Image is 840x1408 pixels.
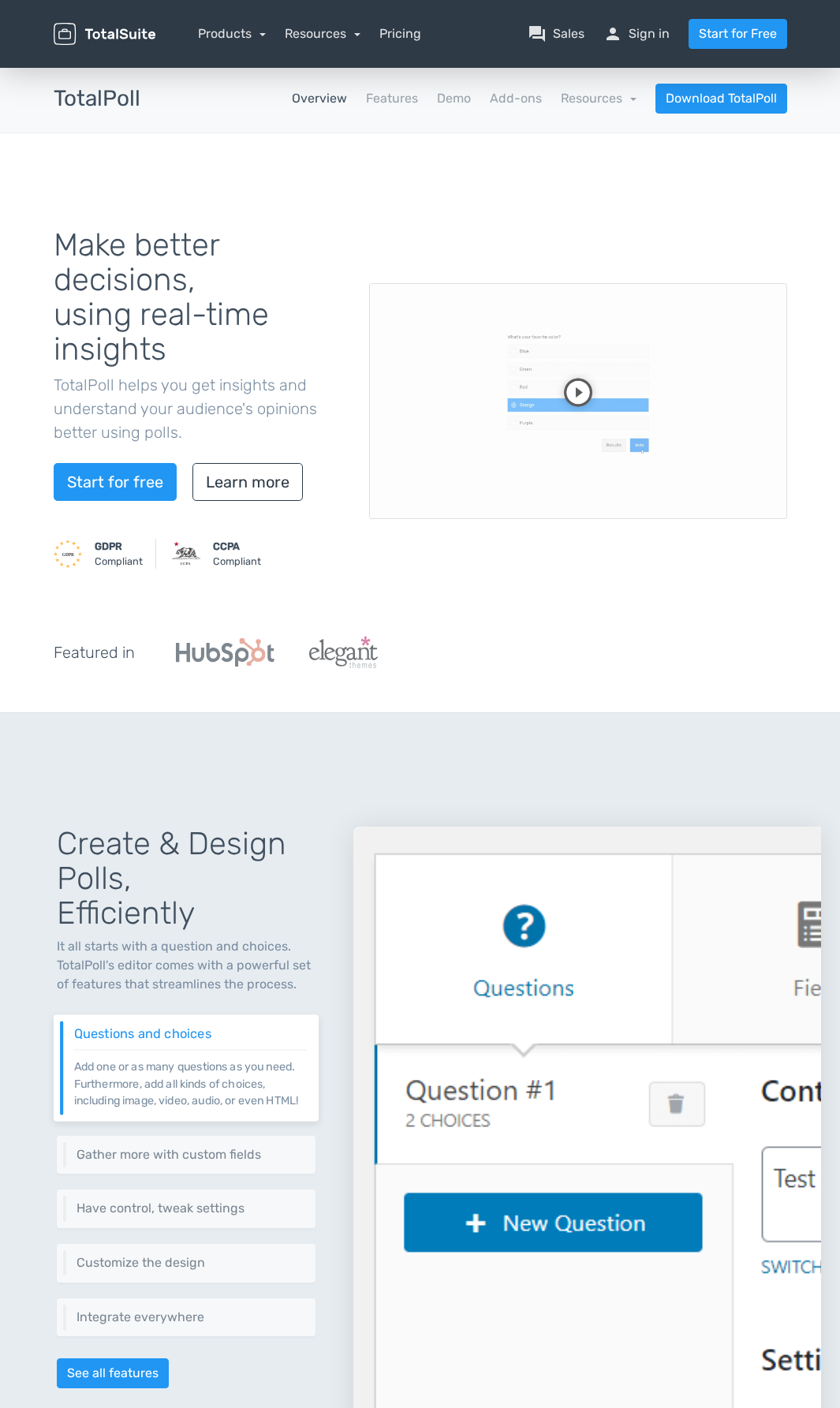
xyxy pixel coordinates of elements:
a: Overview [292,89,347,108]
p: TotalPoll helps you get insights and understand your audience's opinions better using polls. [54,373,345,444]
a: Download TotalPoll [655,84,787,114]
a: See all features [57,1358,169,1388]
a: personSign in [603,24,670,43]
p: It all starts with a question and choices. TotalPoll's editor comes with a powerful set of featur... [57,937,315,994]
small: Compliant [95,539,143,569]
p: Add one or as many questions as you need. Furthermore, add all kinds of choices, including image,... [74,1049,307,1109]
h6: Have control, tweak settings [77,1201,304,1216]
h6: Questions and choices [74,1027,307,1041]
strong: CCPA [213,540,240,552]
img: GDPR [54,540,82,568]
a: question_answerSales [528,24,584,43]
a: Demo [437,89,471,108]
a: Add-ons [490,89,542,108]
img: TotalSuite for WordPress [54,23,156,45]
small: Compliant [213,539,261,569]
a: Start for Free [689,19,787,49]
strong: GDPR [95,540,122,552]
p: Add custom fields to gather more information about the voter. TotalPoll supports five field types... [77,1161,304,1162]
img: CCPA [172,540,200,568]
a: Learn more [192,463,303,501]
a: Resources [285,26,360,41]
h6: Gather more with custom fields [77,1148,304,1162]
h6: Customize the design [77,1256,304,1270]
h3: TotalPoll [54,87,140,111]
a: Start for free [54,463,177,501]
a: Features [366,89,418,108]
h6: Integrate everywhere [77,1310,304,1324]
h1: Make better decisions, using real-time insights [54,228,345,367]
h1: Create & Design Polls, Efficiently [57,827,315,931]
h5: Featured in [54,644,135,661]
p: Integrate your poll virtually everywhere on your website or even externally through an embed code. [77,1324,304,1324]
a: Pricing [379,24,421,43]
span: person [603,24,622,43]
img: ElegantThemes [309,637,378,668]
img: Hubspot [176,638,274,667]
a: Resources [561,91,637,106]
p: Change the layout of your poll, colors, interactions, and much more. TotalPoll offers a wide rang... [77,1270,304,1271]
span: question_answer [528,24,547,43]
a: Products [198,26,266,41]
